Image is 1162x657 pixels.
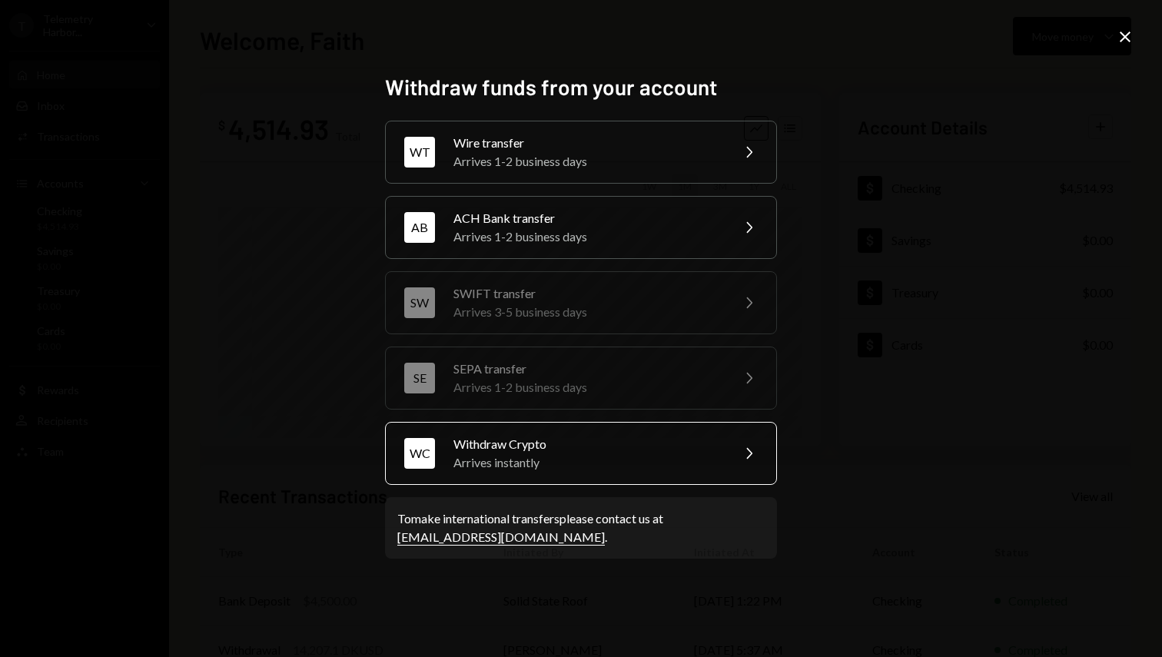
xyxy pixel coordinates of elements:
[453,360,721,378] div: SEPA transfer
[453,378,721,397] div: Arrives 1-2 business days
[404,212,435,243] div: AB
[453,227,721,246] div: Arrives 1-2 business days
[385,121,777,184] button: WTWire transferArrives 1-2 business days
[397,509,765,546] div: To make international transfers please contact us at .
[404,287,435,318] div: SW
[397,529,605,546] a: [EMAIL_ADDRESS][DOMAIN_NAME]
[453,284,721,303] div: SWIFT transfer
[453,134,721,152] div: Wire transfer
[385,347,777,410] button: SESEPA transferArrives 1-2 business days
[385,196,777,259] button: ABACH Bank transferArrives 1-2 business days
[404,137,435,168] div: WT
[404,438,435,469] div: WC
[453,152,721,171] div: Arrives 1-2 business days
[453,435,721,453] div: Withdraw Crypto
[385,271,777,334] button: SWSWIFT transferArrives 3-5 business days
[385,72,777,102] h2: Withdraw funds from your account
[453,303,721,321] div: Arrives 3-5 business days
[453,209,721,227] div: ACH Bank transfer
[385,422,777,485] button: WCWithdraw CryptoArrives instantly
[453,453,721,472] div: Arrives instantly
[404,363,435,393] div: SE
